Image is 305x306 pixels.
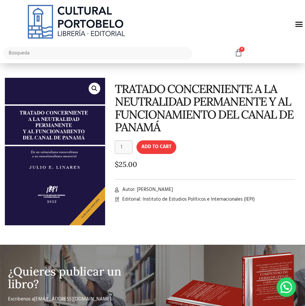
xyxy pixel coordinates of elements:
a: 🔍 [89,83,100,94]
span: Autor: [PERSON_NAME] [121,186,173,194]
span: $ [115,160,119,169]
input: Product quantity [115,140,132,154]
span: Editorial: Instituto de Estudios Políticos e Internacionales (IEPI) [121,196,255,203]
span: 0 [239,47,245,52]
h1: TRATADO CONCERNIENTE A LA NEUTRALIDAD PERMANENTE Y AL FUNCIONAMIENTO DEL CANAL DE PANAMÁ [115,83,295,134]
button: Add to cart [136,140,176,154]
a: 0 [234,49,243,57]
input: Búsqueda [3,47,192,60]
h2: ¿Quieres publicar un libro? [8,265,149,291]
div: Contactar por WhatsApp [277,277,296,297]
a: [EMAIL_ADDRESS][DOMAIN_NAME] [34,295,111,303]
bdi: 25.00 [115,160,137,169]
